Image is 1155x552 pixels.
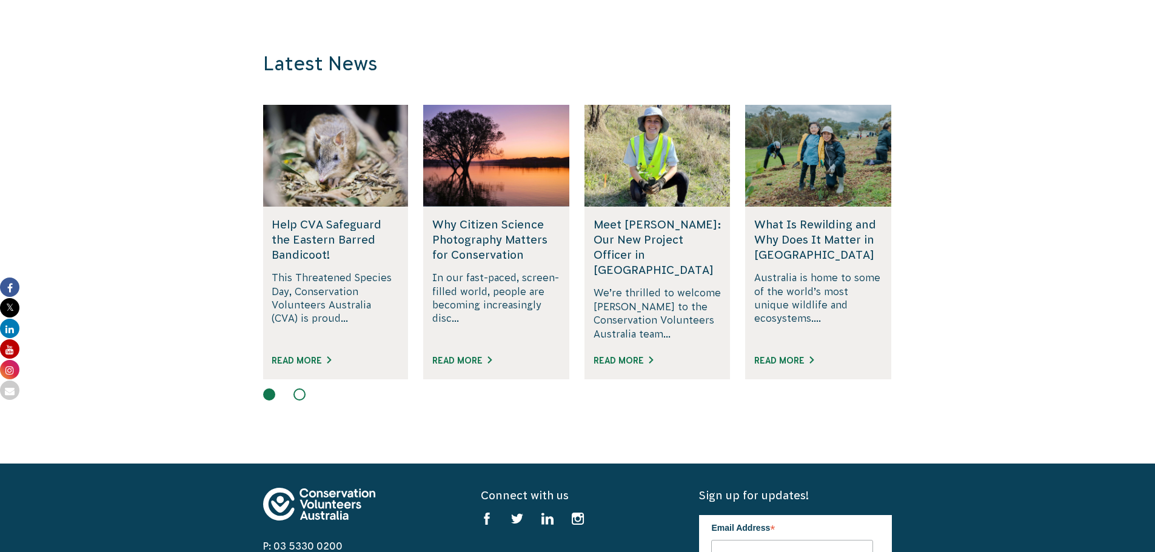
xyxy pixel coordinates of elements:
p: This Threatened Species Day, Conservation Volunteers Australia (CVA) is proud... [272,271,400,341]
p: Australia is home to some of the world’s most unique wildlife and ecosystems.... [754,271,882,341]
a: P: 03 5330 0200 [263,540,343,551]
label: Email Address [711,515,873,538]
h5: What Is Rewilding and Why Does It Matter in [GEOGRAPHIC_DATA] [754,217,882,263]
h5: Sign up for updates! [699,488,892,503]
a: Read More [272,356,331,365]
h3: Latest News [263,52,729,76]
h5: Help CVA Safeguard the Eastern Barred Bandicoot! [272,217,400,263]
a: Read More [594,356,653,365]
h5: Why Citizen Science Photography Matters for Conservation [432,217,560,263]
a: Read More [432,356,492,365]
p: In our fast-paced, screen-filled world, people are becoming increasingly disc... [432,271,560,341]
p: We’re thrilled to welcome [PERSON_NAME] to the Conservation Volunteers Australia team... [594,286,721,341]
img: logo-footer.svg [263,488,375,520]
a: Read More [754,356,814,365]
h5: Meet [PERSON_NAME]: Our New Project Officer in [GEOGRAPHIC_DATA] [594,217,721,278]
h5: Connect with us [481,488,674,503]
